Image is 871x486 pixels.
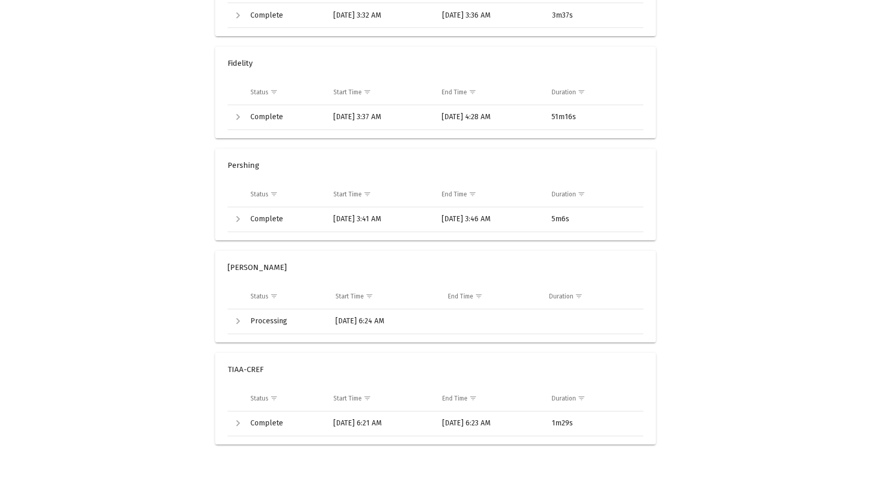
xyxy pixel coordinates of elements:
[333,190,362,198] div: Start Time
[270,394,278,402] span: Show filter options for column 'Status'
[542,284,643,309] td: Column Duration
[270,292,278,300] span: Show filter options for column 'Status'
[544,105,643,130] td: 51m16s
[434,182,544,207] td: Column End Time
[243,80,326,105] td: Column Status
[544,80,643,105] td: Column Duration
[243,386,326,411] td: Column Status
[578,88,585,96] span: Show filter options for column 'Duration'
[469,190,476,198] span: Show filter options for column 'End Time'
[363,394,371,402] span: Show filter options for column 'Start Time'
[475,292,483,300] span: Show filter options for column 'End Time'
[442,394,468,403] div: End Time
[544,411,643,436] td: 1m29s
[250,11,283,20] span: Complete
[270,190,278,198] span: Show filter options for column 'Status'
[552,190,576,198] div: Duration
[250,215,283,223] span: Complete
[335,316,433,326] div: [DATE] 6:24 AM
[442,190,467,198] div: End Time
[250,112,283,121] span: Complete
[215,353,656,386] mat-expansion-panel-header: TIAA-CREF
[228,105,243,130] td: Expand
[469,88,476,96] span: Show filter options for column 'End Time'
[326,182,434,207] td: Column Start Time
[441,284,542,309] td: Column End Time
[228,284,643,334] div: Data grid
[228,309,243,334] td: Expand
[270,88,278,96] span: Show filter options for column 'Status'
[544,182,643,207] td: Column Duration
[545,3,644,28] td: 3m37s
[228,207,243,232] td: Expand
[333,112,427,122] div: [DATE] 3:37 AM
[243,284,328,309] td: Column Status
[442,88,467,96] div: End Time
[250,419,283,427] span: Complete
[228,262,631,273] mat-panel-title: [PERSON_NAME]
[333,394,362,403] div: Start Time
[215,47,656,80] mat-expansion-panel-header: Fidelity
[215,284,656,342] div: [PERSON_NAME]
[442,10,537,21] div: [DATE] 3:36 AM
[250,292,269,301] div: Status
[442,112,537,122] div: [DATE] 4:28 AM
[215,386,656,445] div: TIAA-CREF
[250,317,287,325] span: Processing
[333,88,362,96] div: Start Time
[552,88,576,96] div: Duration
[326,80,434,105] td: Column Start Time
[575,292,583,300] span: Show filter options for column 'Duration'
[366,292,373,300] span: Show filter options for column 'Start Time'
[228,182,643,232] div: Data grid
[215,149,656,182] mat-expansion-panel-header: Pershing
[335,292,364,301] div: Start Time
[549,292,573,301] div: Duration
[228,364,631,375] mat-panel-title: TIAA-CREF
[333,10,428,21] div: [DATE] 3:32 AM
[250,88,269,96] div: Status
[578,394,585,402] span: Show filter options for column 'Duration'
[250,394,269,403] div: Status
[552,394,576,403] div: Duration
[333,214,427,224] div: [DATE] 3:41 AM
[544,207,643,232] td: 5m6s
[228,386,643,436] div: Data grid
[578,190,585,198] span: Show filter options for column 'Duration'
[250,190,269,198] div: Status
[363,88,371,96] span: Show filter options for column 'Start Time'
[215,182,656,240] div: Pershing
[243,182,326,207] td: Column Status
[469,394,477,402] span: Show filter options for column 'End Time'
[228,58,631,68] mat-panel-title: Fidelity
[442,418,537,428] div: [DATE] 6:23 AM
[363,190,371,198] span: Show filter options for column 'Start Time'
[215,251,656,284] mat-expansion-panel-header: [PERSON_NAME]
[228,80,643,130] div: Data grid
[326,386,434,411] td: Column Start Time
[544,386,643,411] td: Column Duration
[228,411,243,436] td: Expand
[215,80,656,138] div: Fidelity
[328,284,441,309] td: Column Start Time
[228,160,631,170] mat-panel-title: Pershing
[333,418,427,428] div: [DATE] 6:21 AM
[448,292,473,301] div: End Time
[435,386,544,411] td: Column End Time
[228,3,243,28] td: Expand
[442,214,537,224] div: [DATE] 3:46 AM
[434,80,544,105] td: Column End Time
